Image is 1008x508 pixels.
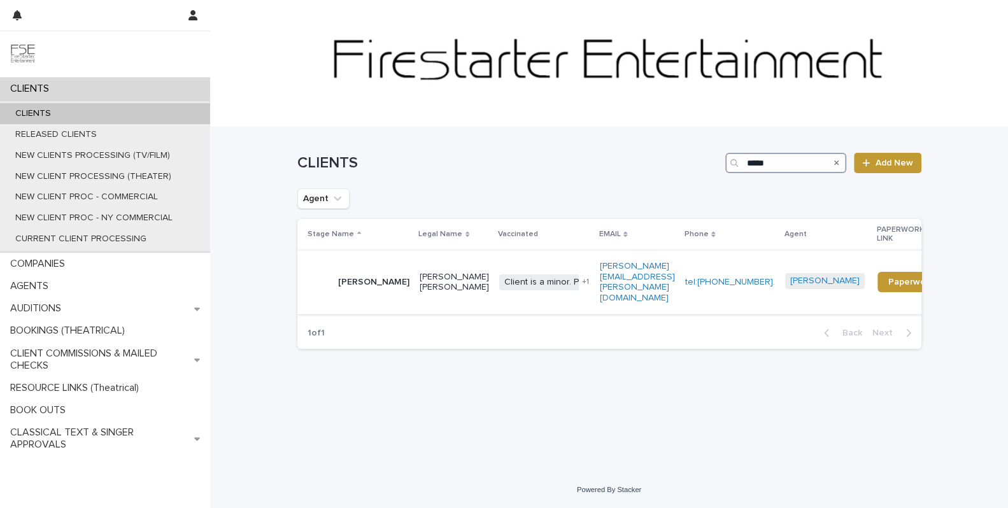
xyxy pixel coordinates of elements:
p: CLASSICAL TEXT & SINGER APPROVALS [5,427,194,451]
p: AUDITIONS [5,302,71,314]
tr: [PERSON_NAME][PERSON_NAME] [PERSON_NAME]Client is a minor. Put any notes that apply to the minor'... [297,250,964,314]
p: PAPERWORK LINK [876,223,936,246]
span: Paperwork [888,278,933,286]
p: CLIENT COMMISSIONS & MAILED CHECKS [5,348,194,372]
a: [PERSON_NAME][EMAIL_ADDRESS][PERSON_NAME][DOMAIN_NAME] [600,262,675,302]
p: Stage Name [308,227,354,241]
a: Powered By Stacker [577,486,641,493]
span: + 1 [581,278,588,286]
p: RELEASED CLIENTS [5,129,107,140]
button: Next [867,327,921,339]
p: CLIENTS [5,108,61,119]
p: NEW CLIENT PROCESSING (THEATER) [5,171,181,182]
p: CURRENT CLIENT PROCESSING [5,234,157,244]
span: Next [872,328,900,337]
input: Search [725,153,846,173]
a: tel:[PHONE_NUMBER]. [685,278,775,286]
p: Vaccinated [498,227,538,241]
a: Add New [854,153,921,173]
h1: CLIENTS [297,154,721,173]
p: RESOURCE LINKS (Theatrical) [5,382,149,394]
p: CLIENTS [5,83,59,95]
p: 1 of 1 [297,318,335,349]
p: [PERSON_NAME] [338,277,409,288]
p: Agent [784,227,806,241]
button: Back [814,327,867,339]
button: Agent [297,188,350,209]
p: NEW CLIENTS PROCESSING (TV/FILM) [5,150,180,161]
a: Paperwork [877,272,943,292]
p: NEW CLIENT PROC - COMMERCIAL [5,192,168,202]
p: AGENTS [5,280,59,292]
p: NEW CLIENT PROC - NY COMMERCIAL [5,213,183,223]
p: [PERSON_NAME] [PERSON_NAME] [420,272,489,293]
p: Legal Name [418,227,462,241]
a: [PERSON_NAME] [790,276,860,286]
p: EMAIL [599,227,620,241]
p: BOOKINGS (THEATRICAL) [5,325,135,337]
span: Back [835,328,862,337]
span: Client is a minor. Put any notes that apply to the minor's status in the note section. [499,274,844,290]
span: Add New [876,159,913,167]
img: 9JgRvJ3ETPGCJDhvPVA5 [10,41,36,67]
p: Phone [684,227,708,241]
p: COMPANIES [5,258,75,270]
p: BOOK OUTS [5,404,76,416]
